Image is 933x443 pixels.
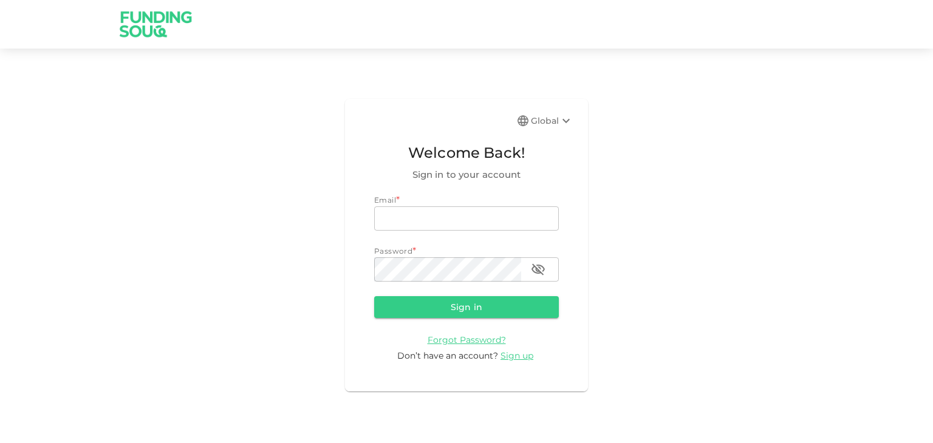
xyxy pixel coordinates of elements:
[397,350,498,361] span: Don’t have an account?
[374,167,559,182] span: Sign in to your account
[428,334,506,345] span: Forgot Password?
[374,257,521,282] input: password
[374,141,559,164] span: Welcome Back!
[374,195,396,205] span: Email
[374,206,559,231] input: email
[428,334,506,345] a: Forgot Password?
[531,113,573,128] div: Global
[374,296,559,318] button: Sign in
[501,350,533,361] span: Sign up
[374,246,412,255] span: Password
